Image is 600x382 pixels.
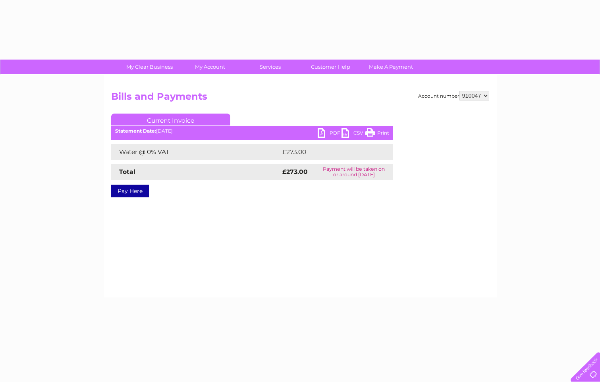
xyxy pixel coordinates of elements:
td: Water @ 0% VAT [111,144,280,160]
b: Statement Date: [115,128,156,134]
a: Pay Here [111,185,149,197]
div: Account number [418,91,489,100]
a: PDF [318,128,341,140]
a: Print [365,128,389,140]
a: My Account [177,60,243,74]
a: Make A Payment [358,60,424,74]
a: Current Invoice [111,114,230,125]
strong: £273.00 [282,168,308,176]
strong: Total [119,168,135,176]
a: Customer Help [298,60,363,74]
td: £273.00 [280,144,379,160]
h2: Bills and Payments [111,91,489,106]
a: CSV [341,128,365,140]
td: Payment will be taken on or around [DATE] [315,164,393,180]
a: My Clear Business [117,60,182,74]
a: Services [237,60,303,74]
div: [DATE] [111,128,393,134]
